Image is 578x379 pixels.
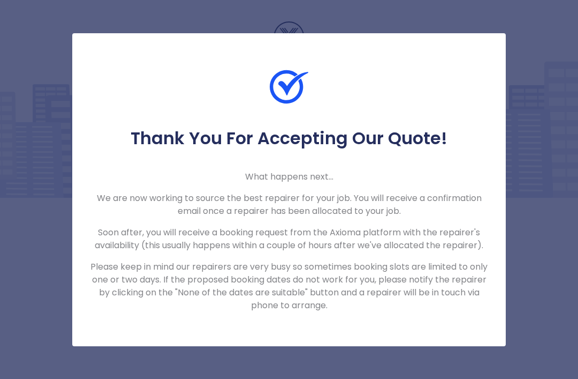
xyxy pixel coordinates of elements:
p: What happens next... [89,170,489,183]
p: Soon after, you will receive a booking request from the Axioma platform with the repairer's avail... [89,226,489,252]
img: Check [270,68,308,106]
p: Please keep in mind our repairers are very busy so sometimes booking slots are limited to only on... [89,261,489,312]
h5: Thank You For Accepting Our Quote! [89,128,489,149]
p: We are now working to source the best repairer for your job. You will receive a confirmation emai... [89,192,489,218]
